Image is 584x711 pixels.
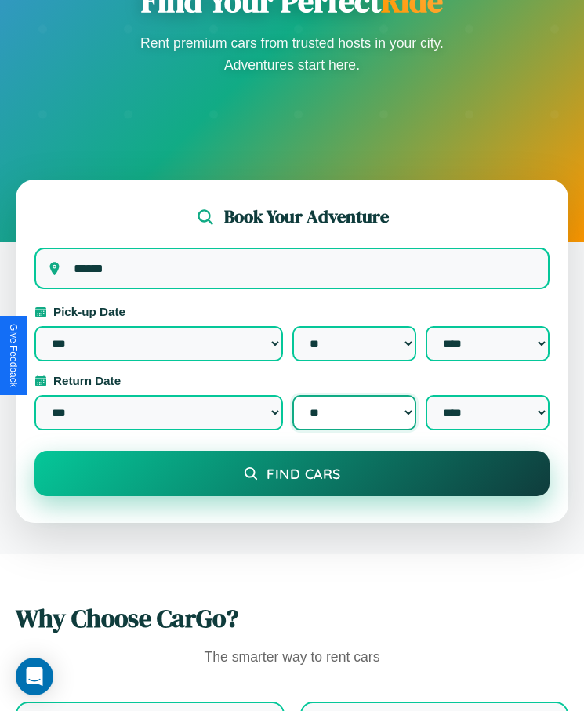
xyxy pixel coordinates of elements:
div: Open Intercom Messenger [16,658,53,695]
h2: Why Choose CarGo? [16,601,568,636]
label: Return Date [34,374,550,387]
div: Give Feedback [8,324,19,387]
p: Rent premium cars from trusted hosts in your city. Adventures start here. [136,32,449,76]
h2: Book Your Adventure [224,205,389,229]
p: The smarter way to rent cars [16,645,568,670]
button: Find Cars [34,451,550,496]
label: Pick-up Date [34,305,550,318]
